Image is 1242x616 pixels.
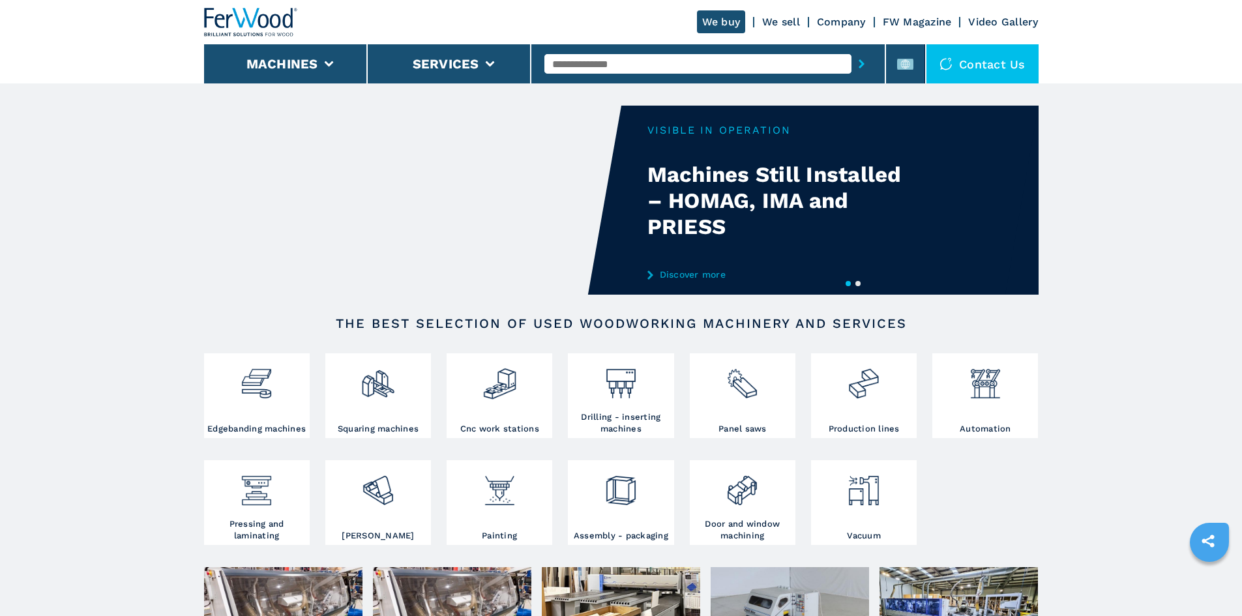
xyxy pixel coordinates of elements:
[325,460,431,545] a: [PERSON_NAME]
[574,530,668,542] h3: Assembly - packaging
[846,357,881,401] img: linee_di_produzione_2.png
[855,281,861,286] button: 2
[207,518,306,542] h3: Pressing and laminating
[413,56,479,72] button: Services
[846,281,851,286] button: 1
[568,460,673,545] a: Assembly - packaging
[647,269,903,280] a: Discover more
[939,57,953,70] img: Contact us
[325,353,431,438] a: Squaring machines
[246,56,318,72] button: Machines
[204,353,310,438] a: Edgebanding machines
[811,353,917,438] a: Production lines
[883,16,952,28] a: FW Magazine
[932,353,1038,438] a: Automation
[725,357,760,401] img: sezionatrici_2.png
[968,357,1003,401] img: automazione.png
[482,530,517,542] h3: Painting
[361,357,395,401] img: squadratrici_2.png
[460,423,539,435] h3: Cnc work stations
[846,463,881,508] img: aspirazione_1.png
[968,16,1038,28] a: Video Gallery
[690,353,795,438] a: Panel saws
[447,460,552,545] a: Painting
[851,49,872,79] button: submit-button
[342,530,414,542] h3: [PERSON_NAME]
[604,463,638,508] img: montaggio_imballaggio_2.png
[718,423,767,435] h3: Panel saws
[204,460,310,545] a: Pressing and laminating
[338,423,419,435] h3: Squaring machines
[239,357,274,401] img: bordatrici_1.png
[604,357,638,401] img: foratrici_inseritrici_2.png
[568,353,673,438] a: Drilling - inserting machines
[693,518,792,542] h3: Door and window machining
[361,463,395,508] img: levigatrici_2.png
[811,460,917,545] a: Vacuum
[762,16,800,28] a: We sell
[482,357,517,401] img: centro_di_lavoro_cnc_2.png
[1192,525,1224,557] a: sharethis
[690,460,795,545] a: Door and window machining
[847,530,881,542] h3: Vacuum
[204,106,621,295] video: Your browser does not support the video tag.
[246,315,997,331] h2: The best selection of used woodworking machinery and services
[207,423,306,435] h3: Edgebanding machines
[960,423,1011,435] h3: Automation
[817,16,866,28] a: Company
[725,463,760,508] img: lavorazione_porte_finestre_2.png
[571,411,670,435] h3: Drilling - inserting machines
[697,10,746,33] a: We buy
[926,44,1039,83] div: Contact us
[482,463,517,508] img: verniciatura_1.png
[829,423,900,435] h3: Production lines
[447,353,552,438] a: Cnc work stations
[204,8,298,37] img: Ferwood
[239,463,274,508] img: pressa-strettoia.png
